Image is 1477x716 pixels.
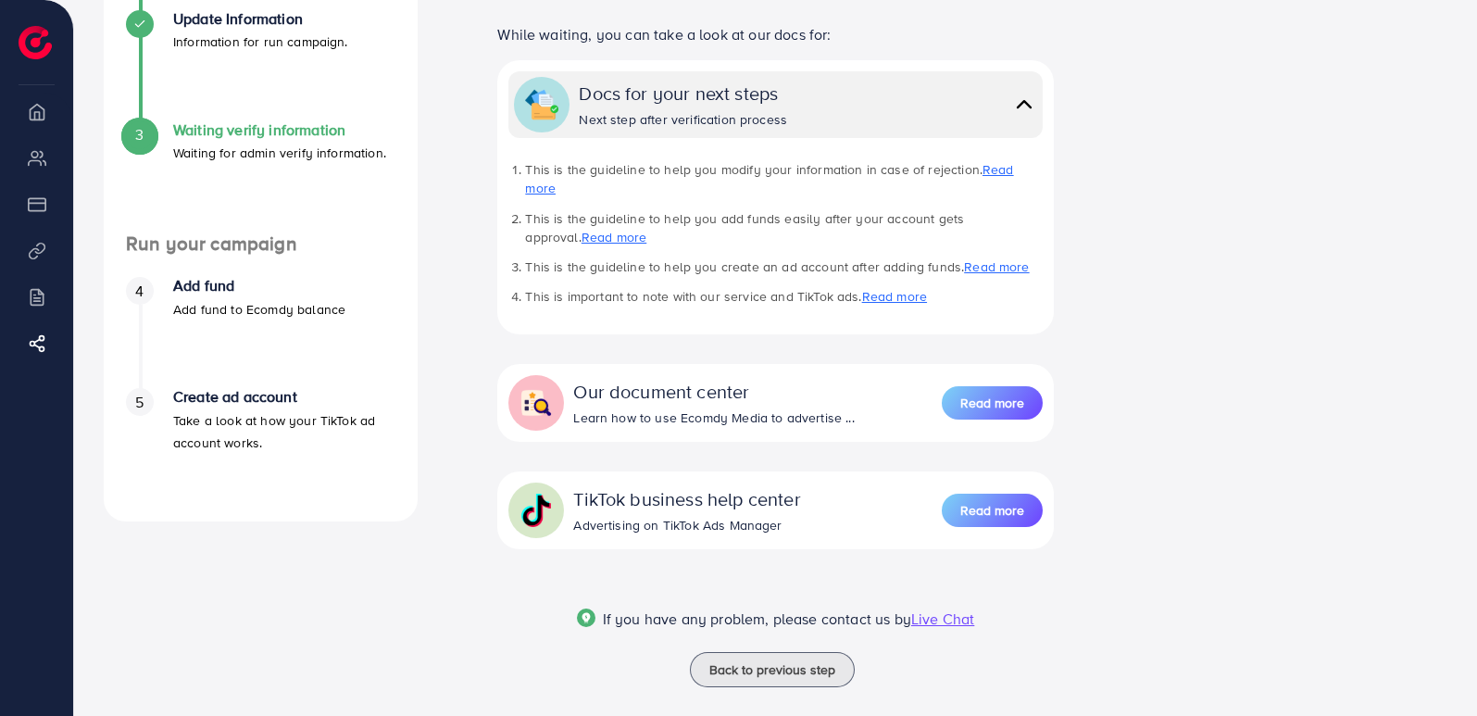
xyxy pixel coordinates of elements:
button: Read more [942,494,1043,527]
img: Popup guide [577,609,595,627]
li: Add fund [104,277,418,388]
h4: Create ad account [173,388,395,406]
h4: Run your campaign [104,232,418,256]
span: Live Chat [911,609,974,629]
button: Back to previous step [690,652,855,687]
a: Read more [964,258,1029,276]
p: Take a look at how your TikTok ad account works. [173,409,395,454]
p: Waiting for admin verify information. [173,142,386,164]
p: Information for run campaign. [173,31,348,53]
div: Next step after verification process [579,110,787,129]
span: 3 [135,124,144,145]
p: Add fund to Ecomdy balance [173,298,345,320]
span: Back to previous step [709,660,835,679]
li: This is the guideline to help you create an ad account after adding funds. [525,258,1042,276]
div: Learn how to use Ecomdy Media to advertise ... [573,408,854,427]
div: Advertising on TikTok Ads Manager [573,516,800,534]
div: Docs for your next steps [579,80,787,107]
iframe: Chat [1398,633,1463,702]
img: collapse [1011,91,1037,118]
a: Read more [582,228,646,246]
li: This is important to note with our service and TikTok ads. [525,287,1042,306]
a: Read more [942,492,1043,529]
h4: Update Information [173,10,348,28]
li: This is the guideline to help you add funds easily after your account gets approval. [525,209,1042,247]
li: Waiting verify information [104,121,418,232]
h4: Add fund [173,277,345,295]
span: Read more [960,394,1024,412]
li: Update Information [104,10,418,121]
span: 5 [135,392,144,413]
img: logo [19,26,52,59]
li: Create ad account [104,388,418,499]
div: TikTok business help center [573,485,800,512]
span: If you have any problem, please contact us by [603,609,911,629]
a: Read more [862,287,927,306]
img: collapse [519,494,553,527]
p: While waiting, you can take a look at our docs for: [497,23,1053,45]
img: collapse [519,386,553,420]
button: Read more [942,386,1043,420]
span: 4 [135,281,144,302]
li: This is the guideline to help you modify your information in case of rejection. [525,160,1042,198]
div: Our document center [573,378,854,405]
a: Read more [525,160,1013,197]
img: collapse [525,88,558,121]
a: Read more [942,384,1043,421]
h4: Waiting verify information [173,121,386,139]
span: Read more [960,501,1024,520]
